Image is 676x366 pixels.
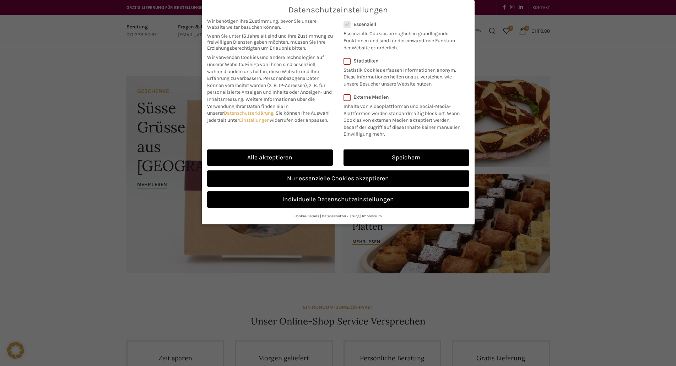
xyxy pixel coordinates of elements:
a: Datenschutzerklärung [322,214,359,218]
label: Essenziell [344,21,460,27]
p: Inhalte von Videoplattformen und Social-Media-Plattformen werden standardmäßig blockiert. Wenn Co... [344,100,465,138]
a: Individuelle Datenschutzeinstellungen [207,191,469,208]
label: Externe Medien [344,94,465,100]
span: Sie können Ihre Auswahl jederzeit unter widerrufen oder anpassen. [207,110,330,123]
span: Wir verwenden Cookies und andere Technologien auf unserer Website. Einige von ihnen sind essenzie... [207,54,324,81]
a: Speichern [344,149,469,166]
a: Datenschutzerklärung [224,110,274,116]
span: Datenschutzeinstellungen [288,5,388,15]
a: Einstellungen [239,117,270,123]
a: Nur essenzielle Cookies akzeptieren [207,170,469,187]
span: Personenbezogene Daten können verarbeitet werden (z. B. IP-Adressen), z. B. für personalisierte A... [207,75,332,102]
a: Impressum [362,214,382,218]
span: Weitere Informationen über die Verwendung Ihrer Daten finden Sie in unserer . [207,96,315,116]
span: Wenn Sie unter 16 Jahre alt sind und Ihre Zustimmung zu freiwilligen Diensten geben möchten, müss... [207,33,333,51]
p: Statistik Cookies erfassen Informationen anonym. Diese Informationen helfen uns zu verstehen, wie... [344,64,460,88]
a: Alle akzeptieren [207,149,333,166]
a: Cookie-Details [294,214,319,218]
label: Statistiken [344,58,460,64]
p: Essenzielle Cookies ermöglichen grundlegende Funktionen und sind für die einwandfreie Funktion de... [344,27,460,51]
span: Wir benötigen Ihre Zustimmung, bevor Sie unsere Website weiter besuchen können. [207,18,333,30]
